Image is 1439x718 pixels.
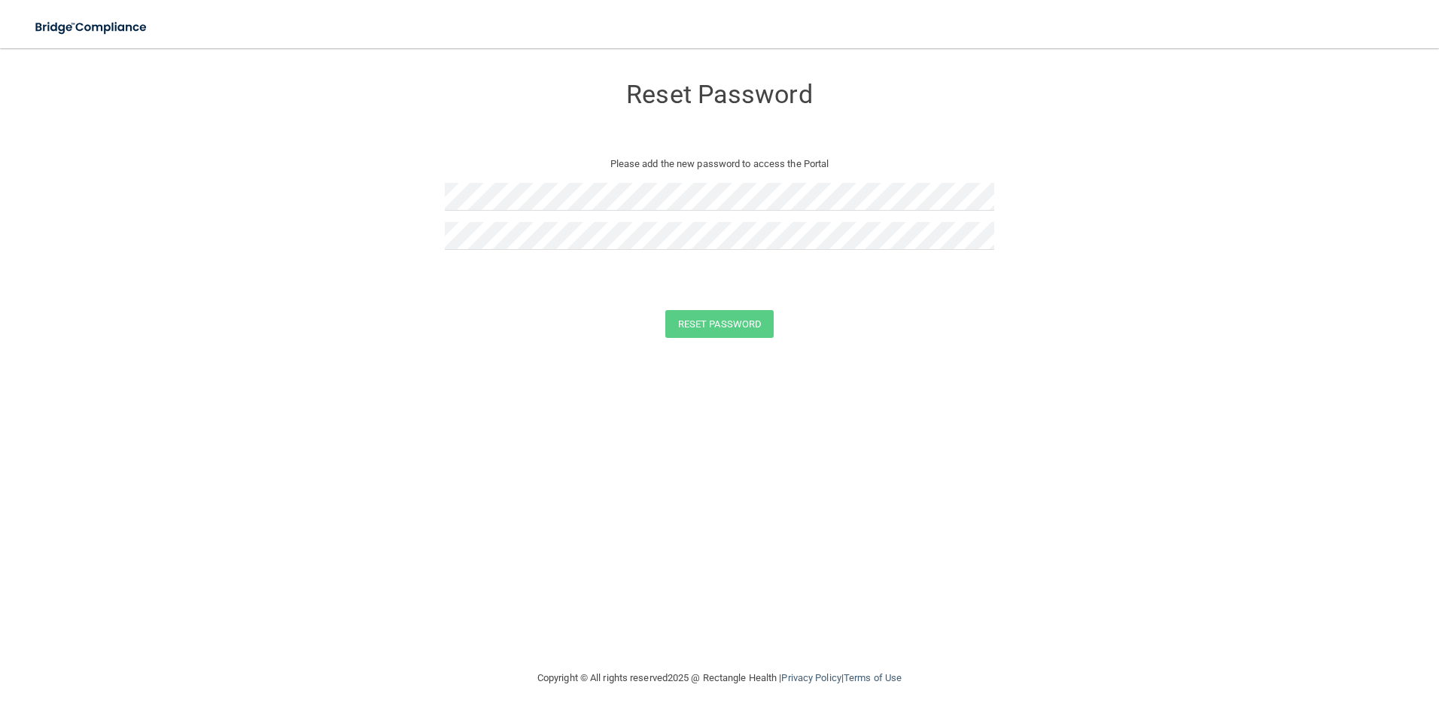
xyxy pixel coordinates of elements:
[665,310,774,338] button: Reset Password
[445,81,994,108] h3: Reset Password
[23,12,161,43] img: bridge_compliance_login_screen.278c3ca4.svg
[844,672,902,683] a: Terms of Use
[445,654,994,702] div: Copyright © All rights reserved 2025 @ Rectangle Health | |
[781,672,841,683] a: Privacy Policy
[456,155,983,173] p: Please add the new password to access the Portal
